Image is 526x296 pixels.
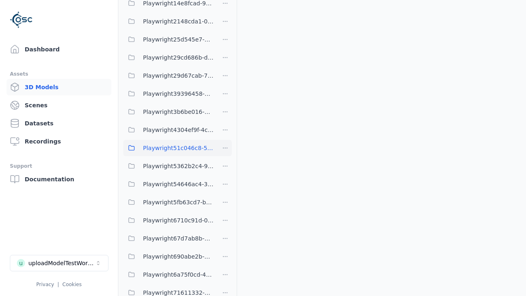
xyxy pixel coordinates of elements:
[28,259,95,267] div: uploadModelTestWorkspace
[58,282,59,287] span: |
[7,133,111,150] a: Recordings
[123,212,214,229] button: Playwright6710c91d-07a5-4a5f-bc31-15aada0747da
[123,158,214,174] button: Playwright5362b2c4-9858-4dfc-93da-b224e6ecd36a
[123,31,214,48] button: Playwright25d545e7-ff08-4d3b-b8cd-ba97913ee80b
[143,252,214,261] span: Playwright690abe2b-6679-4772-a219-359e77d9bfc8
[143,197,214,207] span: Playwright5fb63cd7-bd5b-4903-ad13-a268112dd670
[123,176,214,192] button: Playwright54646ac4-3a57-4777-8e27-fe2643ff521d
[7,97,111,113] a: Scenes
[123,49,214,66] button: Playwright29cd686b-d0c9-4777-aa54-1065c8c7cee8
[143,161,214,171] span: Playwright5362b2c4-9858-4dfc-93da-b224e6ecd36a
[123,13,214,30] button: Playwright2148cda1-0135-4eee-9a3e-ba7e638b60a6
[10,161,108,171] div: Support
[7,171,111,187] a: Documentation
[123,140,214,156] button: Playwright51c046c8-5659-4972-8464-ababfe350e5f
[143,215,214,225] span: Playwright6710c91d-07a5-4a5f-bc31-15aada0747da
[7,41,111,58] a: Dashboard
[123,67,214,84] button: Playwright29d67cab-7655-4a15-9701-4b560da7f167
[17,259,25,267] div: u
[143,71,214,81] span: Playwright29d67cab-7655-4a15-9701-4b560da7f167
[36,282,54,287] a: Privacy
[123,194,214,210] button: Playwright5fb63cd7-bd5b-4903-ad13-a268112dd670
[123,86,214,102] button: Playwright39396458-2985-42cf-8e78-891847c6b0fc
[143,143,214,153] span: Playwright51c046c8-5659-4972-8464-ababfe350e5f
[10,8,33,31] img: Logo
[123,230,214,247] button: Playwright67d7ab8b-4d57-4e45-99c7-73ebf93d00b6
[143,107,214,117] span: Playwright3b6be016-a630-4ca3-92e7-a43ae52b5237
[143,270,214,280] span: Playwright6a75f0cd-47ca-4f0d-873f-aeb3b152b520
[143,35,214,44] span: Playwright25d545e7-ff08-4d3b-b8cd-ba97913ee80b
[62,282,82,287] a: Cookies
[10,255,108,271] button: Select a workspace
[7,79,111,95] a: 3D Models
[123,248,214,265] button: Playwright690abe2b-6679-4772-a219-359e77d9bfc8
[143,234,214,243] span: Playwright67d7ab8b-4d57-4e45-99c7-73ebf93d00b6
[7,115,111,132] a: Datasets
[143,16,214,26] span: Playwright2148cda1-0135-4eee-9a3e-ba7e638b60a6
[123,266,214,283] button: Playwright6a75f0cd-47ca-4f0d-873f-aeb3b152b520
[143,125,214,135] span: Playwright4304ef9f-4cbf-49b7-a41b-f77e3bae574e
[10,69,108,79] div: Assets
[143,89,214,99] span: Playwright39396458-2985-42cf-8e78-891847c6b0fc
[143,179,214,189] span: Playwright54646ac4-3a57-4777-8e27-fe2643ff521d
[123,122,214,138] button: Playwright4304ef9f-4cbf-49b7-a41b-f77e3bae574e
[123,104,214,120] button: Playwright3b6be016-a630-4ca3-92e7-a43ae52b5237
[143,53,214,62] span: Playwright29cd686b-d0c9-4777-aa54-1065c8c7cee8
